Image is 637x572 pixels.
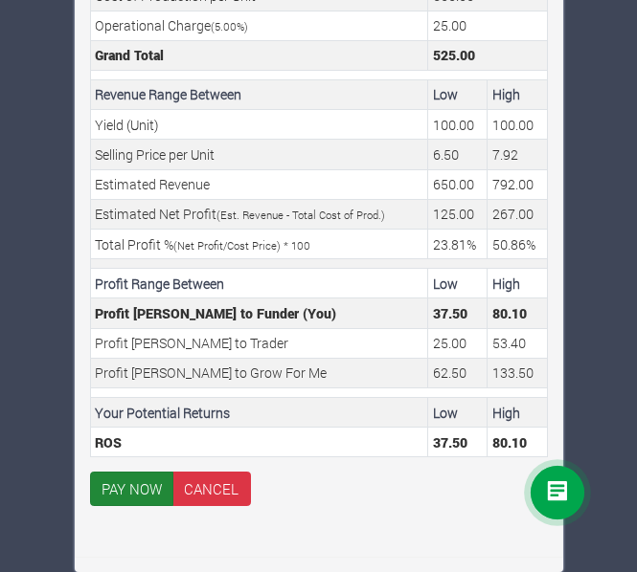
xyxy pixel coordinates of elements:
td: Your Potential Maximum Return on Funding [488,428,547,457]
b: Grand Total [95,46,164,64]
td: Your estimated maximum Yield [488,110,547,140]
b: High [492,404,520,422]
td: Profit [PERSON_NAME] to Funder (You) [90,298,428,328]
b: Your Potential Returns [95,404,230,422]
td: Funder Profit Margin (Min Estimated Profit * Profit Margin) [428,298,488,328]
td: Your estimated minimum Selling Price per Unit [428,140,488,169]
td: Estimated Net Profit [90,199,428,229]
td: Your estimated maximum Selling Price per Unit [488,140,547,169]
b: Revenue Range Between [95,85,241,103]
td: Grow For Me Profit Margin (Min Estimated Profit * Grow For Me Profit Margin) [428,358,488,387]
b: High [492,85,520,103]
b: Low [433,404,458,422]
b: Low [433,85,458,103]
span: 5.00 [215,19,237,33]
small: (Est. Revenue - Total Cost of Prod.) [216,208,385,222]
td: Your estimated Revenue expected (Grand Total * Min. Est. Revenue Percentage) [428,169,488,199]
td: Your estimated minimum ROS (Net Profit/Cost Price) [428,230,488,259]
td: Tradeer Profit Margin (Max Estimated Profit * Tradeer Profit Margin) [488,328,547,358]
td: Funder Profit Margin (Max Estimated Profit * Profit Margin) [488,298,547,328]
td: Yield (Unit) [90,110,428,140]
td: Your estimated maximum ROS (Net Profit/Cost Price) [488,230,547,259]
td: Your estimated minimum Yield [428,110,488,140]
a: CANCEL [172,472,251,506]
b: Low [433,275,458,293]
td: This is the operational charge by Grow For Me [428,11,547,40]
td: Profit [PERSON_NAME] to Grow For Me [90,358,428,387]
td: Total Profit % [90,230,428,259]
td: Tradeer Profit Margin (Min Estimated Profit * Tradeer Profit Margin) [428,328,488,358]
small: ( %) [211,19,248,33]
b: Profit Range Between [95,275,224,293]
td: Selling Price per Unit [90,140,428,169]
td: Your estimated Revenue expected (Grand Total * Max. Est. Revenue Percentage) [488,169,547,199]
td: ROS [90,428,428,457]
td: Operational Charge [90,11,428,40]
td: Your estimated Profit to be made (Estimated Revenue - Total Cost of Production) [428,199,488,229]
td: Grow For Me Profit Margin (Max Estimated Profit * Grow For Me Profit Margin) [488,358,547,387]
td: Your Potential Minimum Return on Funding [428,428,488,457]
td: Estimated Revenue [90,169,428,199]
td: Profit [PERSON_NAME] to Trader [90,328,428,358]
button: PAY NOW [90,472,174,506]
td: This is the Total Cost. (Unit Cost + (Operational Charge * Unit Cost)) * No of Units [428,40,547,70]
small: (Net Profit/Cost Price) * 100 [173,238,310,253]
b: High [492,275,520,293]
td: Your estimated Profit to be made (Estimated Revenue - Total Cost of Production) [488,199,547,229]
